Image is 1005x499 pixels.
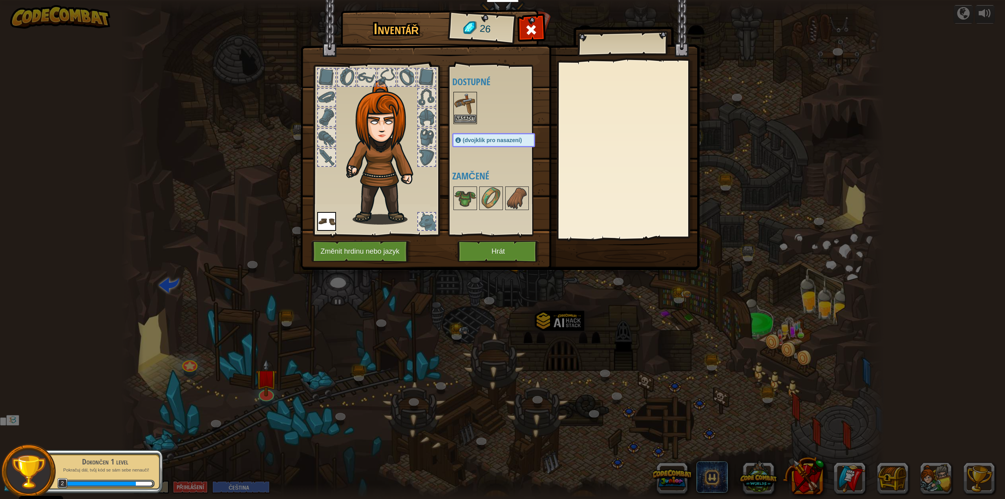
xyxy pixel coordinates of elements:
[11,454,46,490] img: trophy.png
[346,21,446,37] h1: Inventář
[479,22,491,37] span: 26
[454,115,476,123] button: Nasadit
[57,478,68,489] span: 2
[343,80,427,225] img: hair_f2.png
[56,456,155,467] div: Dokončen 1 level
[506,187,528,209] img: portrait.png
[480,187,502,209] img: portrait.png
[56,467,155,473] p: Pokračuj dál, tvůj kód se sám sebe nenaučí!
[311,241,411,262] button: Změnit hrdinu nebo jazyk
[457,241,539,262] button: Hrát
[454,93,476,115] img: portrait.png
[454,187,476,209] img: portrait.png
[317,212,336,231] img: portrait.png
[452,77,551,87] h4: Dostupné
[452,171,551,181] h4: Zamčené
[463,137,522,143] span: (dvojklik pro nasazení)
